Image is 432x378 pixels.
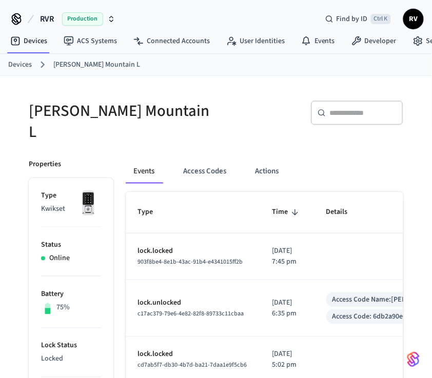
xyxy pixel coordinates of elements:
p: Online [49,253,70,264]
p: lock.locked [138,246,248,256]
p: Status [41,240,101,250]
button: Actions [247,159,287,184]
a: Connected Accounts [125,32,218,50]
p: Battery [41,289,101,300]
a: Devices [2,32,55,50]
p: Properties [29,159,61,170]
button: RV [403,9,424,29]
img: Kwikset Halo Touchscreen Wifi Enabled Smart Lock, Polished Chrome, Front [75,190,101,216]
span: Find by ID [337,14,368,24]
p: Type [41,190,101,201]
button: Access Codes [175,159,235,184]
span: Details [326,204,361,220]
span: 903f8be4-8e1b-43ac-91b4-e4341015ff2b [138,257,243,266]
p: [DATE] 7:45 pm [272,246,302,267]
span: RVR [40,13,54,25]
a: Events [293,32,343,50]
div: Find by IDCtrl K [317,10,399,28]
span: c17ac379-79e6-4e82-82f8-89733c11cbaa [138,309,244,318]
span: Type [138,204,167,220]
a: Developer [343,32,405,50]
span: cd7ab5f7-db30-4b7d-ba21-7daa1e9f5cb6 [138,361,247,370]
span: Ctrl K [371,14,391,24]
button: Events [126,159,163,184]
span: Time [272,204,302,220]
div: ant example [126,159,404,184]
p: Lock Status [41,341,101,351]
p: Locked [41,354,101,365]
a: [PERSON_NAME] Mountain L [53,59,140,70]
h5: [PERSON_NAME] Mountain L [29,101,210,143]
p: 75% [56,302,70,313]
p: lock.locked [138,349,248,360]
p: Kwikset [41,204,101,214]
a: ACS Systems [55,32,125,50]
p: [DATE] 6:35 pm [272,297,302,319]
p: lock.unlocked [138,297,248,308]
p: [DATE] 5:02 pm [272,349,302,371]
a: Devices [8,59,32,70]
span: RV [404,10,423,28]
span: Production [62,12,103,26]
a: User Identities [218,32,293,50]
img: SeamLogoGradient.69752ec5.svg [407,351,420,368]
